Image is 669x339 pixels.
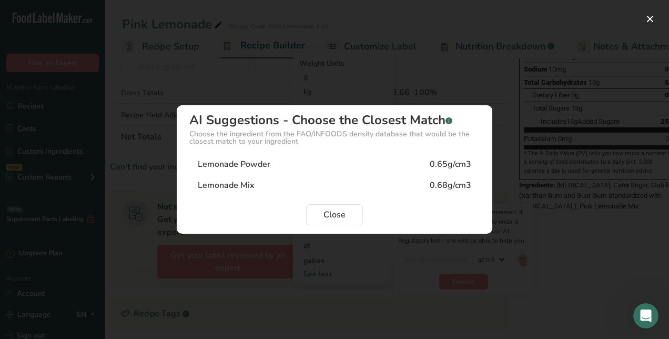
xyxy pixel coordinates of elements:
div: AI Suggestions - Choose the Closest Match [189,114,480,126]
div: Choose the ingredient from the FAO/INFOODS density database that would be the closest match to yo... [189,131,480,145]
div: Lemonade Powder [198,158,270,171]
div: Lemonade Mix [198,179,255,192]
div: 0.65g/cm3 [430,158,471,171]
iframe: Intercom live chat [633,303,658,328]
button: Close [306,204,363,225]
div: 0.68g/cm3 [430,179,471,192]
span: Close [323,208,346,221]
